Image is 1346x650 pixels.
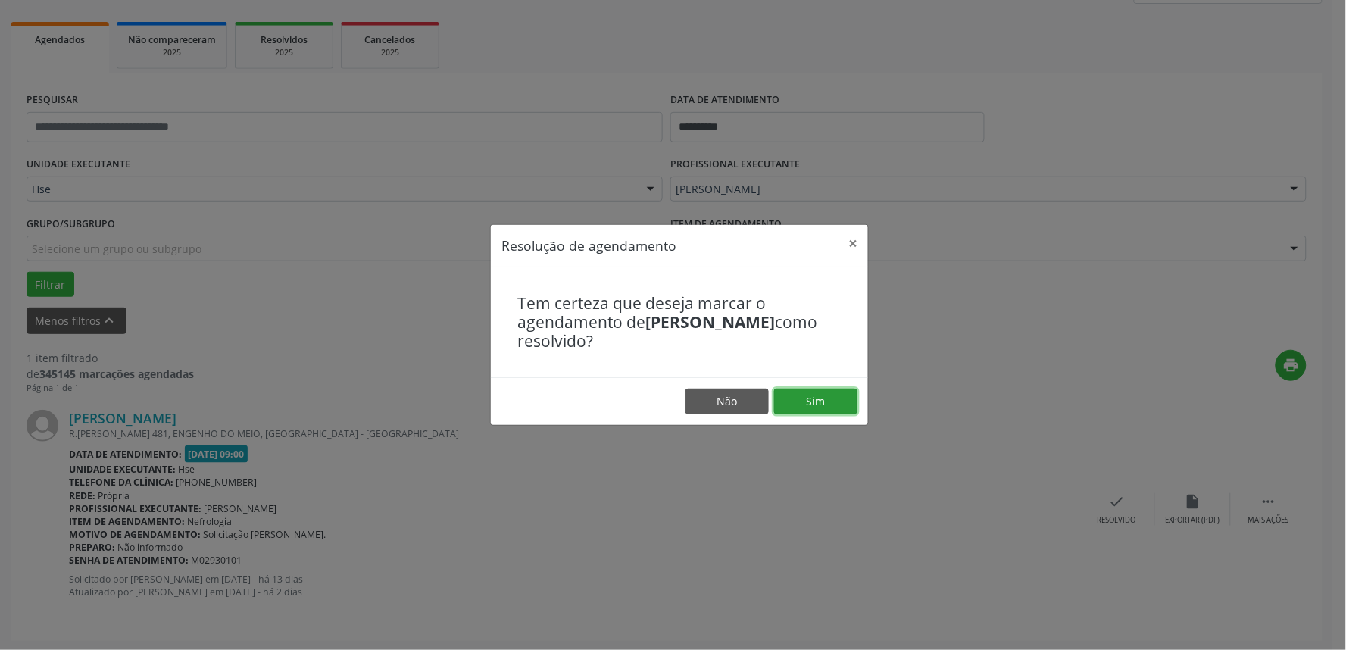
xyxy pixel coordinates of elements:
b: [PERSON_NAME] [645,311,775,333]
h4: Tem certeza que deseja marcar o agendamento de como resolvido? [517,294,842,352]
button: Close [838,225,868,262]
button: Sim [774,389,857,414]
button: Não [685,389,769,414]
h5: Resolução de agendamento [501,236,676,255]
